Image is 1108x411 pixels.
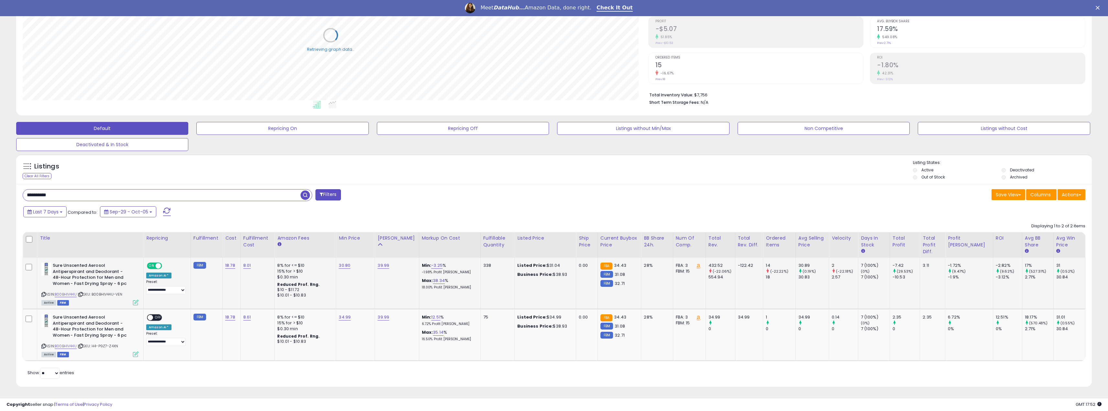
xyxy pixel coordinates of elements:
[1056,314,1085,320] div: 31.01
[579,314,593,320] div: 0.00
[480,5,591,11] div: Meet Amazon Data, done right.
[422,235,478,242] div: Markup on Cost
[517,235,573,242] div: Listed Price
[893,263,920,268] div: -7.42
[78,343,118,349] span: | SKU: H4-P9Z7-Z4XN
[517,314,571,320] div: $34.99
[377,122,549,135] button: Repricing Off
[1056,235,1082,248] div: Avg Win Price
[880,71,893,76] small: 42.31%
[615,332,625,338] span: 32.71
[832,263,858,268] div: 2
[146,324,171,330] div: Amazon AI *
[41,300,56,306] span: All listings currently available for purchase on Amazon
[1056,263,1085,268] div: 31
[1058,189,1085,200] button: Actions
[277,314,331,320] div: 8% for <= $10
[422,278,476,290] div: %
[861,248,865,254] small: Days In Stock.
[766,235,793,248] div: Ordered Items
[948,326,993,332] div: 0%
[422,322,476,326] p: 6.72% Profit [PERSON_NAME]
[53,263,131,288] b: Sure Unscented Aerosol Antiperspirant and Deodorant - 48-Hour Protection for Men and Women - Fast...
[243,235,272,248] div: Fulfillment Cost
[655,25,863,34] h2: -$5.07
[33,209,59,215] span: Last 7 Days
[517,323,553,329] b: Business Price:
[948,263,993,268] div: -1.72%
[579,235,595,248] div: Ship Price
[431,262,443,269] a: -3.25
[992,189,1025,200] button: Save View
[921,167,933,173] label: Active
[1025,263,1053,268] div: 17%
[996,274,1022,280] div: -3.12%
[517,262,547,268] b: Listed Price:
[465,3,475,13] img: Profile image for Georgie
[861,235,887,248] div: Days In Stock
[948,274,993,280] div: -1.9%
[655,61,863,70] h2: 15
[861,314,890,320] div: 7 (100%)
[893,274,920,280] div: -10.53
[600,332,613,339] small: FBM
[1076,401,1102,407] span: 2025-10-13 17:52 GMT
[339,262,350,269] a: 30.80
[1030,191,1051,198] span: Columns
[798,314,829,320] div: 34.99
[832,274,858,280] div: 2.57
[708,274,735,280] div: 554.94
[78,292,123,297] span: | SKU: B00BHIV44U-VEN
[738,122,910,135] button: Non Competitive
[597,5,633,12] a: Check It Out
[861,274,890,280] div: 7 (100%)
[655,77,665,81] small: Prev: 18
[378,314,389,320] a: 39.99
[644,314,668,320] div: 28%
[897,269,913,274] small: (29.53%)
[923,235,942,255] div: Total Profit Diff.
[1031,223,1085,229] div: Displaying 1 to 2 of 2 items
[225,314,235,320] a: 18.78
[193,262,206,269] small: FBM
[422,263,476,275] div: %
[277,293,331,298] div: $10.01 - $10.83
[766,326,795,332] div: 0
[708,263,735,268] div: 432.52
[996,314,1022,320] div: 12.51%
[676,263,701,268] div: FBA: 3
[600,235,639,248] div: Current Buybox Price
[658,71,674,76] small: -16.67%
[676,314,701,320] div: FBA: 3
[422,277,433,284] b: Max:
[832,235,855,242] div: Velocity
[893,326,920,332] div: 0
[433,329,444,336] a: 35.14
[41,314,51,327] img: 31fQwKi04sL._SL40_.jpg
[655,56,863,59] span: Ordered Items
[146,280,186,294] div: Preset:
[433,277,445,284] a: 38.34
[918,122,1090,135] button: Listings without Cost
[277,235,333,242] div: Amazon Fees
[277,287,331,293] div: $10 - $11.72
[877,25,1085,34] h2: 17.59%
[644,235,670,248] div: BB Share 24h.
[600,271,613,278] small: FBM
[877,56,1085,59] span: ROI
[798,274,829,280] div: 30.83
[615,271,625,277] span: 31.08
[861,320,870,326] small: (0%)
[738,235,761,248] div: Total Rev. Diff.
[1060,320,1075,326] small: (0.55%)
[307,46,354,52] div: Retrieving graph data..
[422,262,432,268] b: Min:
[600,263,612,270] small: FBA
[148,263,156,269] span: ON
[277,339,331,344] div: $10.01 - $10.83
[701,99,708,105] span: N/A
[277,274,331,280] div: $0.30 min
[100,206,156,217] button: Sep-29 - Oct-05
[649,100,700,105] b: Short Term Storage Fees:
[277,268,331,274] div: 15% for > $10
